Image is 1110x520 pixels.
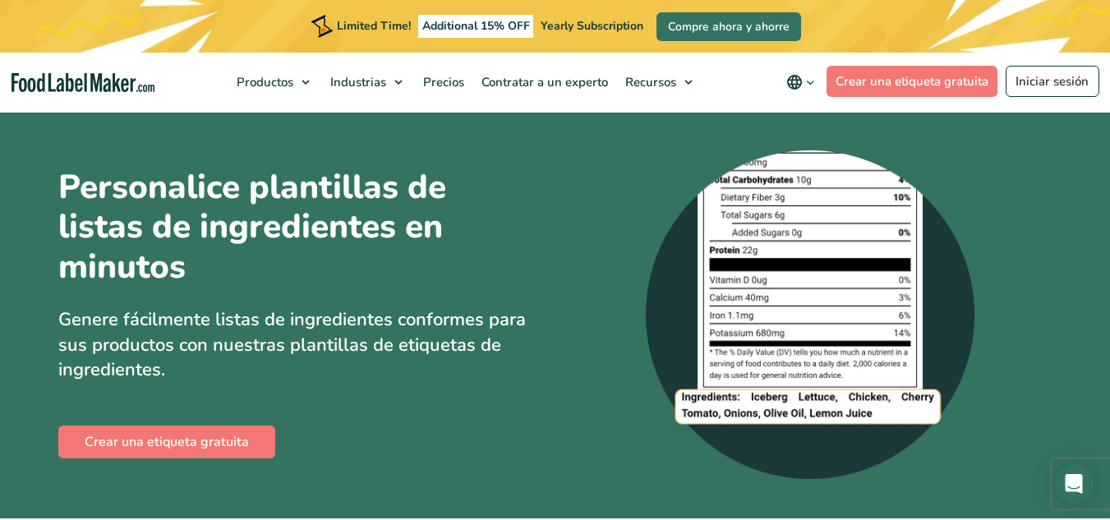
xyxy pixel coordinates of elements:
span: Limited Time! [337,18,411,34]
a: Contratar a un experto [473,53,613,112]
div: Open Intercom Messenger [1054,464,1094,504]
span: Yearly Subscription [541,18,643,34]
a: Industrias [322,53,411,112]
span: Productos [232,74,295,90]
a: Crear una etiqueta gratuita [58,426,275,458]
span: Industrias [325,74,388,90]
a: Precios [415,53,469,112]
a: Iniciar sesión [1006,66,1099,97]
span: Recursos [620,74,678,90]
a: Compre ahora y ahorre [656,12,801,41]
span: Contratar a un experto [477,74,610,90]
span: Precios [418,74,466,90]
span: Additional 15% OFF [418,15,534,38]
img: Captura de pantalla ampliada de una lista de ingredientes en la parte inferior de una etiqueta nu... [646,150,974,479]
a: Recursos [617,53,701,112]
h1: Personalice plantillas de listas de ingredientes en minutos [58,168,453,288]
a: Crear una etiqueta gratuita [827,66,998,97]
a: Productos [228,53,318,112]
p: Genere fácilmente listas de ingredientes conformes para sus productos con nuestras plantillas de ... [58,307,543,383]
